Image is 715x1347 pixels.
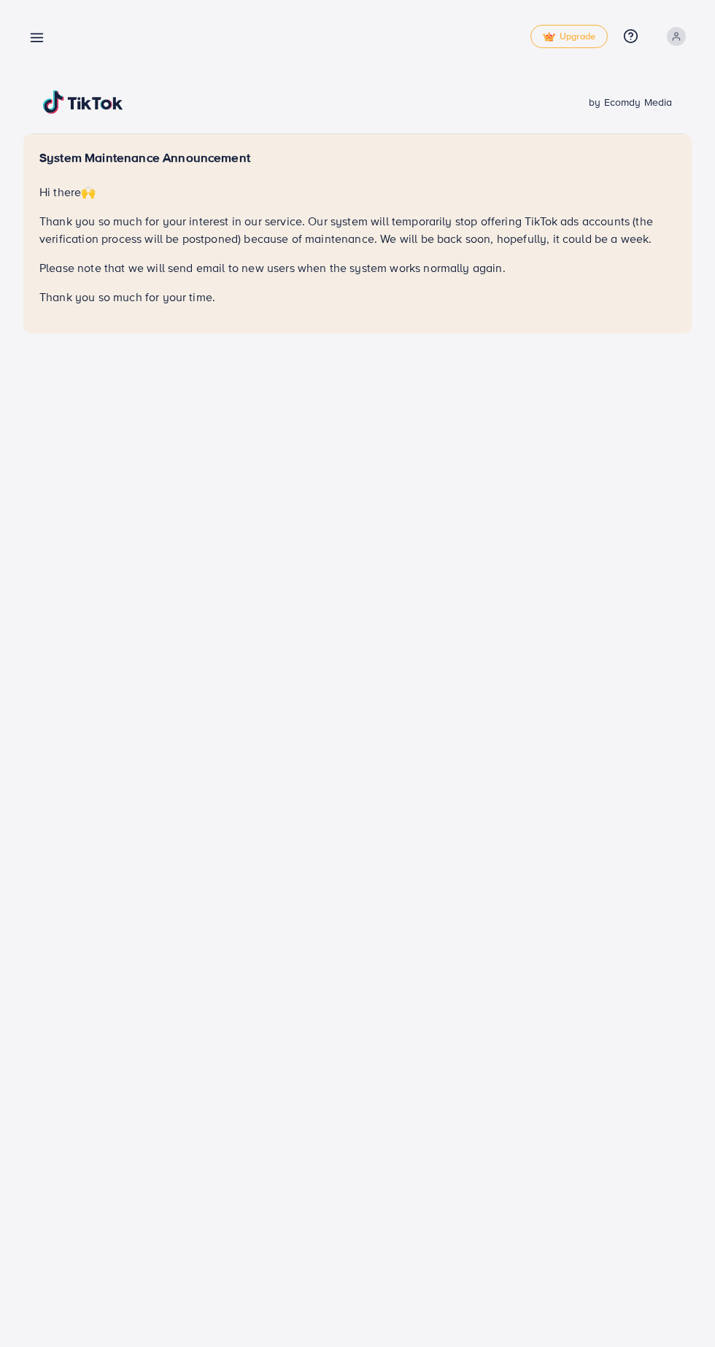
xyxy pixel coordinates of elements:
[43,90,123,114] img: TikTok
[589,95,672,109] span: by Ecomdy Media
[39,212,676,247] p: Thank you so much for your interest in our service. Our system will temporarily stop offering Tik...
[39,150,676,166] h5: System Maintenance Announcement
[530,25,608,48] a: tickUpgrade
[39,183,676,201] p: Hi there
[39,288,676,306] p: Thank you so much for your time.
[543,31,595,42] span: Upgrade
[81,184,96,200] span: 🙌
[39,259,676,276] p: Please note that we will send email to new users when the system works normally again.
[543,32,555,42] img: tick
